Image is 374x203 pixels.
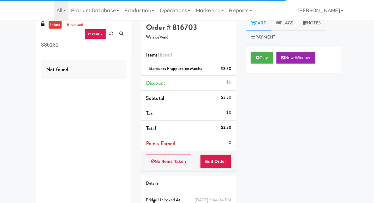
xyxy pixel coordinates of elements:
div: 0 [227,137,229,146]
img: Micromart [36,5,47,16]
a: reviewed [64,21,84,29]
div: $0 [224,78,229,86]
button: Play [249,51,271,63]
span: Not found. [46,65,69,73]
a: Flags [269,16,296,30]
h5: WarriorVend [145,35,229,40]
a: Payment [244,30,278,44]
span: Points Earned [145,138,174,146]
div: Fridge Unlocked At [145,194,229,202]
div: $0 [224,108,229,116]
div: $3.30 [219,93,230,101]
span: Starbucks Frappuccino Mocha [147,65,201,71]
span: Total [145,123,155,131]
span: Subtotal [145,93,163,101]
a: Notes [296,16,323,30]
span: (1 ) [156,50,171,58]
a: recent [84,29,105,39]
div: Details [145,178,229,186]
button: No Items Taken [145,153,190,167]
div: $3.30 [219,122,230,130]
button: New Window [274,51,313,63]
a: inbox [48,21,61,29]
span: Items [145,50,171,58]
div: $3.30 [219,64,230,72]
a: Cart [244,16,269,30]
div: [DATE] 9:44:24 PM [193,194,229,202]
input: Search vision orders [41,39,125,51]
ng-pluralize: item [160,50,169,58]
span: Tax [145,109,151,116]
h4: Order # 816703 [145,23,229,31]
button: Edit Order [198,153,230,167]
span: Discount [145,79,164,86]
